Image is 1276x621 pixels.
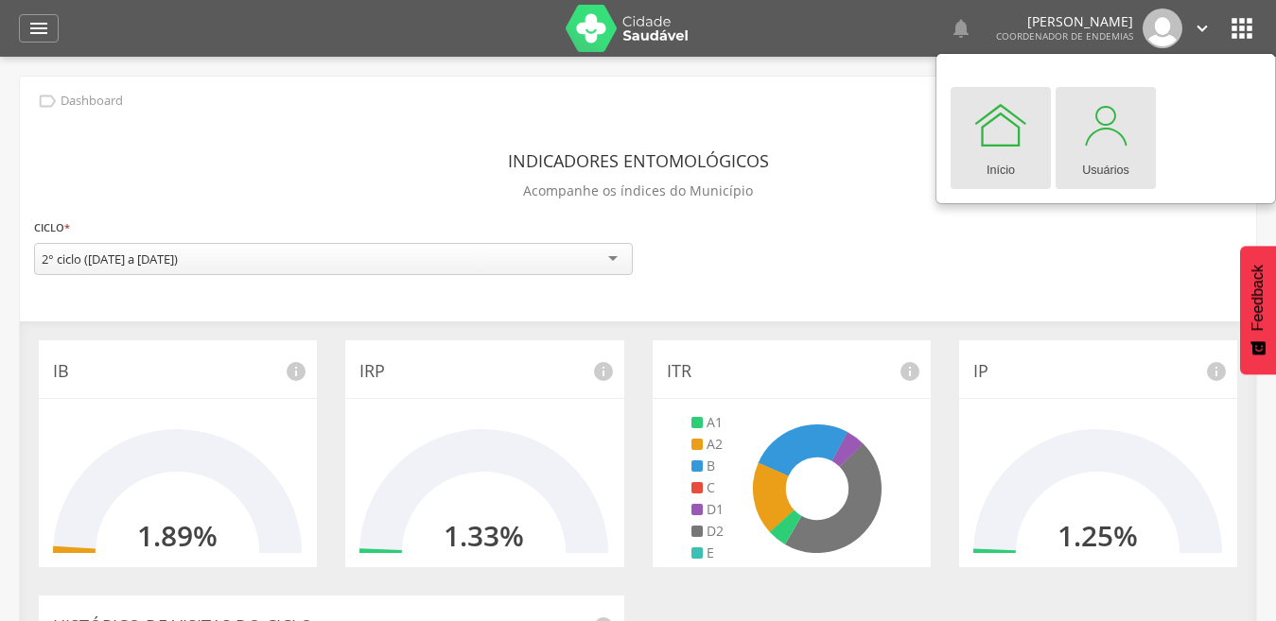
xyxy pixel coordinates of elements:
label: Ciclo [34,217,70,238]
button: Feedback - Mostrar pesquisa [1240,246,1276,374]
a:  [950,9,972,48]
span: Feedback [1250,265,1267,331]
i:  [27,17,50,40]
header: Indicadores Entomológicos [508,144,769,178]
a:  [1192,9,1213,48]
p: ITR [667,359,917,384]
h2: 1.33% [444,520,524,551]
a:  [19,14,59,43]
h2: 1.25% [1058,520,1138,551]
li: A1 [691,413,724,432]
p: IB [53,359,303,384]
p: Dashboard [61,94,123,109]
li: B [691,457,724,475]
span: Coordenador de Endemias [996,29,1133,43]
p: Acompanhe os índices do Município [523,178,753,204]
div: 2° ciclo ([DATE] a [DATE]) [42,250,178,267]
p: IRP [359,359,609,384]
i: info [1205,360,1228,383]
i:  [950,17,972,40]
i:  [37,91,58,112]
li: E [691,543,724,562]
li: D1 [691,500,724,519]
a: Usuários [1056,87,1156,189]
p: IP [973,359,1223,384]
li: A2 [691,435,724,454]
i:  [1227,13,1257,43]
i: info [285,360,307,383]
i:  [1192,18,1213,39]
li: C [691,478,724,497]
h2: 1.89% [137,520,218,551]
i: info [899,360,921,383]
p: [PERSON_NAME] [996,15,1133,28]
li: D2 [691,522,724,541]
i: info [592,360,615,383]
